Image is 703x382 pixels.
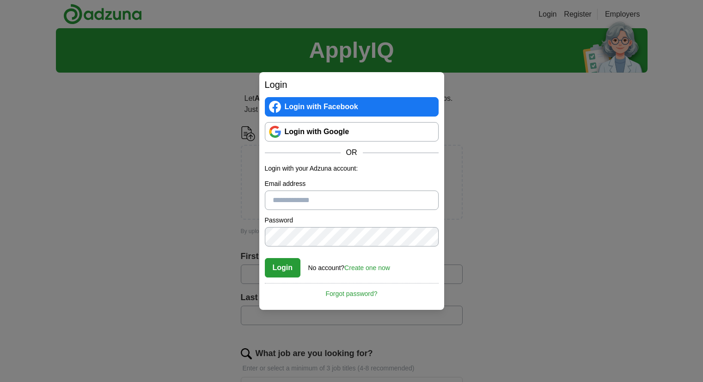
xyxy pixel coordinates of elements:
label: Email address [265,179,439,189]
button: Login [265,258,301,277]
a: Forgot password? [265,283,439,299]
h2: Login [265,78,439,92]
div: No account? [308,258,390,273]
span: OR [341,147,363,158]
a: Create one now [344,264,390,271]
label: Password [265,216,439,225]
p: Login with your Adzuna account: [265,164,439,173]
a: Login with Facebook [265,97,439,117]
a: Login with Google [265,122,439,142]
